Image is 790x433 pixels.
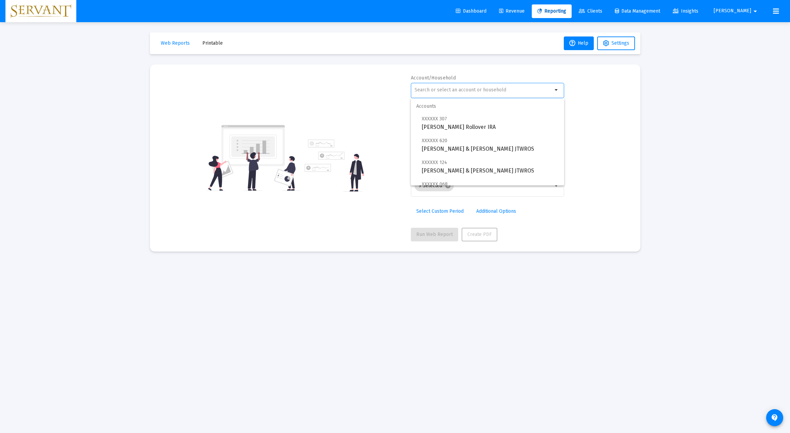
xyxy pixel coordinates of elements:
[573,4,608,18] a: Clients
[202,40,223,46] span: Printable
[445,183,451,189] mat-icon: cancel
[597,36,635,50] button: Settings
[422,181,448,187] span: XXXXXX 068
[416,232,453,237] span: Run Web Report
[751,4,759,18] mat-icon: arrow_drop_down
[579,8,602,14] span: Clients
[564,36,594,50] button: Help
[422,136,559,153] span: [PERSON_NAME] & [PERSON_NAME] JTWROS
[494,4,530,18] a: Revenue
[673,8,698,14] span: Insights
[706,4,768,18] button: [PERSON_NAME]
[615,8,660,14] span: Data Management
[553,182,561,190] mat-icon: arrow_drop_down
[422,160,447,165] span: XXXXXX 124
[411,75,456,81] label: Account/Household
[305,139,364,192] img: reporting-alt
[462,228,497,241] button: Create PDF
[611,40,629,46] span: Settings
[532,4,572,18] a: Reporting
[415,87,553,93] input: Search or select an account or household
[422,138,447,144] span: XXXXXX 620
[416,208,464,214] span: Select Custom Period
[415,180,454,191] mat-chip: 9 Selected
[207,124,300,192] img: reporting
[456,8,486,14] span: Dashboard
[569,40,588,46] span: Help
[771,414,779,422] mat-icon: contact_support
[197,36,228,50] button: Printable
[161,40,190,46] span: Web Reports
[422,116,447,122] span: XXXXXX 307
[11,4,71,18] img: Dashboard
[499,8,525,14] span: Revenue
[537,8,566,14] span: Reporting
[411,98,564,115] span: Accounts
[467,232,492,237] span: Create PDF
[553,86,561,94] mat-icon: arrow_drop_down
[667,4,704,18] a: Insights
[422,115,559,131] span: [PERSON_NAME] Rollover IRA
[609,4,666,18] a: Data Management
[411,228,458,241] button: Run Web Report
[714,8,751,14] span: [PERSON_NAME]
[415,179,553,193] mat-chip-list: Selection
[422,180,559,197] span: [PERSON_NAME] & [PERSON_NAME] JTWROS
[422,158,559,175] span: [PERSON_NAME] & [PERSON_NAME] JTWROS
[155,36,195,50] button: Web Reports
[476,208,516,214] span: Additional Options
[450,4,492,18] a: Dashboard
